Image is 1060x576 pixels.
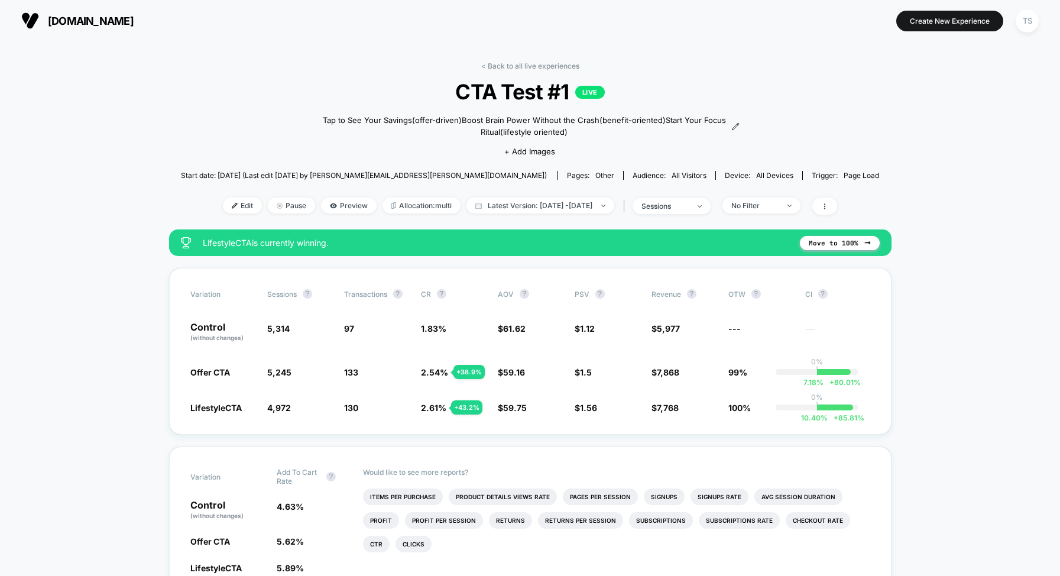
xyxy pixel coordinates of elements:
img: Visually logo [21,12,39,30]
span: Page Load [844,171,879,180]
span: Preview [321,198,377,213]
span: Sessions [267,290,297,299]
span: $ [498,403,527,413]
li: Items Per Purchase [363,488,443,505]
span: Add To Cart Rate [277,468,320,486]
img: end [277,203,283,209]
span: 2.61 % [421,403,446,413]
span: All Visitors [672,171,706,180]
span: 5,245 [267,367,291,377]
img: calendar [475,203,482,209]
span: 5.62 % [277,536,304,546]
button: ? [687,289,696,299]
p: Control [190,322,255,342]
span: 85.81 % [828,413,864,422]
span: --- [728,323,741,334]
span: all devices [756,171,793,180]
span: PSV [575,290,589,299]
span: + Add Images [504,147,555,156]
span: Pause [268,198,315,213]
span: 100% [728,403,751,413]
button: ? [326,472,336,481]
span: OTW [728,289,793,299]
span: 1.5 [580,367,592,377]
span: 7,868 [657,367,679,377]
span: 99% [728,367,747,377]
p: Control [190,500,265,520]
img: end [601,205,605,207]
li: Returns Per Session [538,512,623,529]
span: Offer CTA [190,536,230,546]
div: + 43.2 % [451,400,482,415]
span: Start date: [DATE] (Last edit [DATE] by [PERSON_NAME][EMAIL_ADDRESS][PERSON_NAME][DOMAIN_NAME]) [181,171,547,180]
span: $ [498,367,525,377]
li: Clicks [396,536,432,552]
div: No Filter [731,201,779,210]
span: Transactions [344,290,387,299]
button: ? [437,289,446,299]
img: rebalance [391,202,396,209]
span: Tap to See Your Savings(offer-driven)Boost Brain Power Without the Crash(benefit-oriented)Start Y... [320,115,728,138]
p: LIVE [575,86,605,99]
span: 133 [344,367,358,377]
span: + [829,378,834,387]
span: 97 [344,323,354,334]
p: 0% [811,393,823,402]
span: Offer CTA [190,367,230,377]
span: 2.54 % [421,367,448,377]
img: edit [232,203,238,209]
button: ? [303,289,312,299]
button: ? [595,289,605,299]
span: CI [805,289,870,299]
li: Pages Per Session [563,488,638,505]
span: $ [651,323,680,334]
span: 7,768 [657,403,679,413]
button: [DOMAIN_NAME] [18,11,137,30]
div: Trigger: [812,171,879,180]
button: ? [393,289,403,299]
li: Profit Per Session [405,512,483,529]
div: + 38.9 % [453,365,485,379]
span: 59.16 [503,367,525,377]
li: Subscriptions [629,512,693,529]
span: 1.12 [580,323,595,334]
span: Latest Version: [DATE] - [DATE] [466,198,614,213]
span: 130 [344,403,358,413]
li: Signups Rate [691,488,748,505]
li: Checkout Rate [786,512,850,529]
span: [DOMAIN_NAME] [48,15,134,27]
img: end [698,205,702,208]
span: $ [575,367,592,377]
span: | [620,198,633,215]
span: $ [575,403,597,413]
span: LifestyleCTA is currently winning. [203,238,788,248]
li: Returns [489,512,532,529]
button: TS [1012,9,1042,33]
p: Would like to see more reports? [363,468,870,477]
span: LifestyleCTA [190,403,242,413]
img: end [787,205,792,207]
span: 4,972 [267,403,291,413]
div: TS [1016,9,1039,33]
li: Signups [644,488,685,505]
span: LifestyleCTA [190,563,242,573]
li: Profit [363,512,399,529]
p: | [816,402,818,410]
span: 59.75 [503,403,527,413]
span: CR [421,290,431,299]
span: 1.83 % [421,323,446,334]
img: success_star [181,237,191,248]
span: $ [498,323,526,334]
div: Audience: [633,171,706,180]
span: Variation [190,289,255,299]
span: $ [651,367,679,377]
p: | [816,366,818,375]
span: AOV [498,290,514,299]
button: Move to 100% [800,236,880,250]
span: Device: [715,171,802,180]
span: 61.62 [503,323,526,334]
span: $ [575,323,595,334]
span: 7.18 % [803,378,824,387]
span: 10.40 % [801,413,828,422]
span: Variation [190,468,255,486]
